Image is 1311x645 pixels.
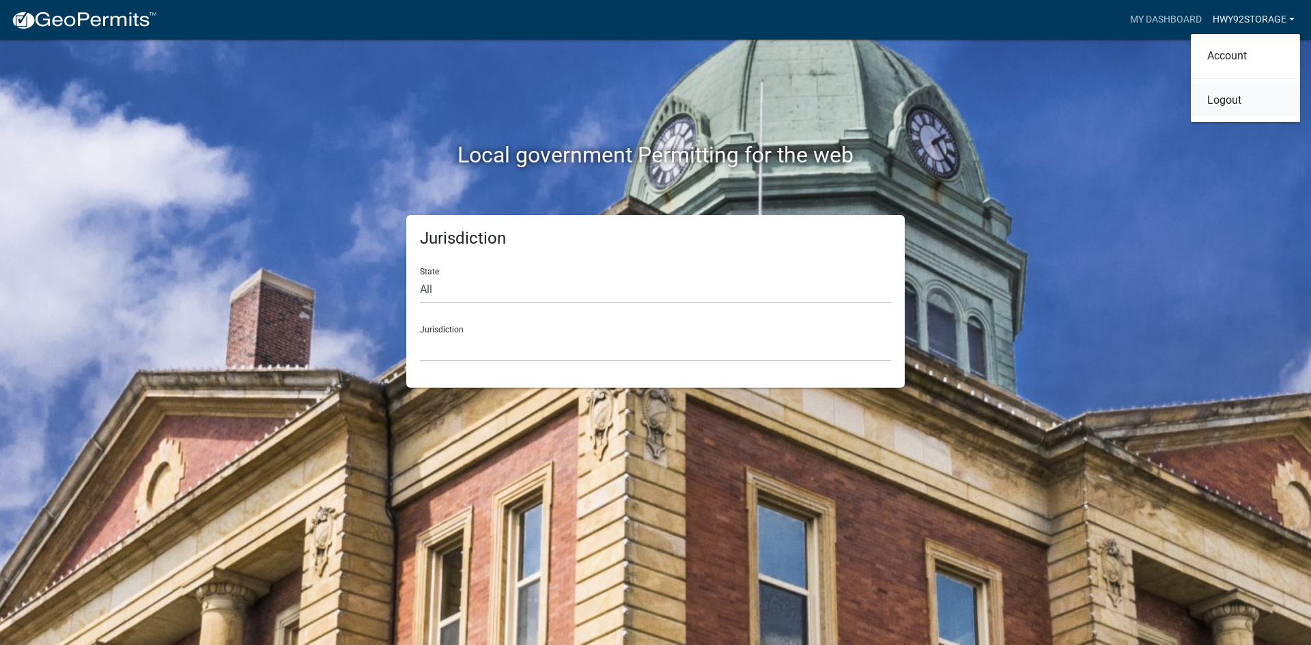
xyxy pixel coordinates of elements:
[1207,7,1300,33] a: HWY92Storage
[1125,7,1207,33] a: My Dashboard
[1191,34,1300,122] div: HWY92Storage
[277,142,1034,168] h2: Local government Permitting for the web
[420,229,891,248] h5: Jurisdiction
[1191,84,1300,117] a: Logout
[1191,40,1300,72] a: Account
